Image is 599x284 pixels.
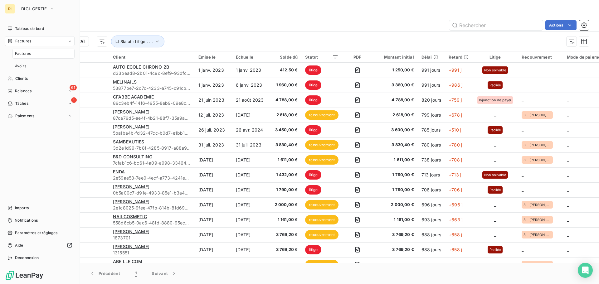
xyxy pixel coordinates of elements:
[524,113,551,117] span: 3 - [PERSON_NAME]
[567,202,569,207] span: _
[273,127,298,133] span: 3 450,00 €
[273,217,298,223] span: 1 161,00 €
[494,142,496,147] span: _
[113,205,191,211] span: 2e1c8025-9fee-47fb-814b-81d69aef1c2b
[567,97,569,103] span: _
[273,55,298,60] div: Solde dû
[524,158,551,162] span: 3 - [PERSON_NAME]
[15,218,38,223] span: Notifications
[128,267,144,280] button: 1
[567,142,569,147] span: _
[113,184,149,189] span: [PERSON_NAME]
[305,95,321,105] span: litige
[232,123,270,137] td: 26 avr. 2024
[305,170,321,180] span: litige
[232,167,270,182] td: [DATE]
[232,197,270,212] td: [DATE]
[113,169,125,174] span: ENDA
[522,247,524,252] span: _
[232,137,270,152] td: 31 juil. 2023
[113,175,191,181] span: 2e59ae58-7ee0-4ecf-a773-4241e251e8cc
[195,167,232,182] td: [DATE]
[449,262,462,267] span: +623 j
[305,80,321,90] span: litige
[273,67,298,73] span: 412,50 €
[15,51,31,56] span: Factures
[15,255,39,261] span: Déconnexion
[418,197,445,212] td: 696 jours
[567,232,569,237] span: _
[113,85,191,91] span: 53877be7-2c7c-4233-a745-c91cba260111
[21,6,47,11] span: DIGI-CERTIF
[449,187,462,192] span: +706 j
[113,79,137,84] span: MELINAILS
[494,262,496,267] span: _
[567,217,569,222] span: _
[489,83,501,87] span: Radiée
[113,259,143,264] span: ABEILLE COM
[273,232,298,238] span: 3 769,20 €
[449,82,462,88] span: +986 j
[377,217,414,223] span: 1 161,00 €
[494,112,496,118] span: _
[232,108,270,123] td: [DATE]
[305,125,321,135] span: litige
[522,82,524,88] span: _
[489,128,501,132] span: Radiée
[113,199,149,204] span: [PERSON_NAME]
[15,243,23,248] span: Aide
[522,55,559,60] div: Recouvrement
[377,142,414,148] span: 3 830,40 €
[418,137,445,152] td: 780 jours
[524,233,551,237] span: 3 - [PERSON_NAME]
[232,257,270,272] td: 4 janv. 2024
[273,82,298,88] span: 1 960,00 €
[113,229,149,234] span: [PERSON_NAME]
[135,270,137,277] span: 1
[113,244,149,249] span: [PERSON_NAME]
[113,55,191,60] div: Client
[524,218,551,222] span: 3 - [PERSON_NAME]
[5,4,15,14] div: DI
[113,100,191,106] span: 89c3eb4f-14f6-4955-8eb9-09e8c8eefb21
[494,157,496,162] span: _
[418,152,445,167] td: 738 jours
[232,78,270,93] td: 6 janv. 2023
[195,123,232,137] td: 26 juil. 2023
[305,245,321,254] span: litige
[418,257,445,272] td: 653 jours
[70,85,77,90] span: 61
[418,167,445,182] td: 713 jours
[305,185,321,195] span: litige
[567,247,569,252] span: _
[15,88,32,94] span: Relances
[273,97,298,103] span: 4 788,00 €
[305,230,338,239] span: recouvrement
[449,157,462,162] span: +708 j
[232,212,270,227] td: [DATE]
[567,112,569,118] span: _
[195,63,232,78] td: 1 janv. 2023
[449,142,462,147] span: +780 j
[494,202,496,207] span: _
[418,227,445,242] td: 688 jours
[15,101,28,106] span: Tâches
[232,93,270,108] td: 21 août 2023
[522,172,524,177] span: _
[273,172,298,178] span: 1 432,00 €
[195,257,232,272] td: 5 déc. 2023
[522,67,524,73] span: _
[273,112,298,118] span: 2 618,00 €
[418,242,445,257] td: 688 jours
[15,205,29,211] span: Imports
[5,270,44,280] img: Logo LeanPay
[232,242,270,257] td: [DATE]
[489,248,501,252] span: Radiée
[567,172,569,177] span: _
[479,98,512,102] span: Injonction de payer
[578,263,593,278] div: Open Intercom Messenger
[377,232,414,238] span: 3 769,20 €
[113,115,191,121] span: 87ca79d5-ae4f-4b21-88f7-35a9ab9fe1b6
[82,267,128,280] button: Précédent
[377,157,414,163] span: 1 611,00 €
